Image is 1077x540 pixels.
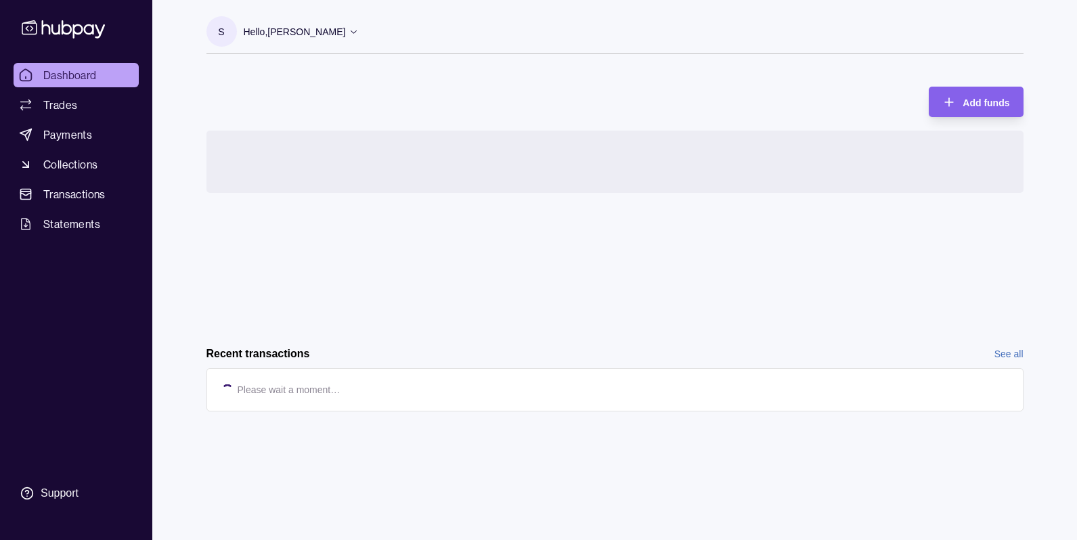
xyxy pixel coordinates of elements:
[43,97,77,113] span: Trades
[218,24,224,39] p: S
[206,346,310,361] h2: Recent transactions
[14,122,139,147] a: Payments
[43,127,92,143] span: Payments
[14,152,139,177] a: Collections
[963,97,1009,108] span: Add funds
[43,216,100,232] span: Statements
[244,24,346,39] p: Hello, [PERSON_NAME]
[41,486,79,501] div: Support
[929,87,1023,117] button: Add funds
[238,382,340,397] p: Please wait a moment…
[14,182,139,206] a: Transactions
[14,63,139,87] a: Dashboard
[43,156,97,173] span: Collections
[14,212,139,236] a: Statements
[43,186,106,202] span: Transactions
[43,67,97,83] span: Dashboard
[14,93,139,117] a: Trades
[994,346,1024,361] a: See all
[14,479,139,508] a: Support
